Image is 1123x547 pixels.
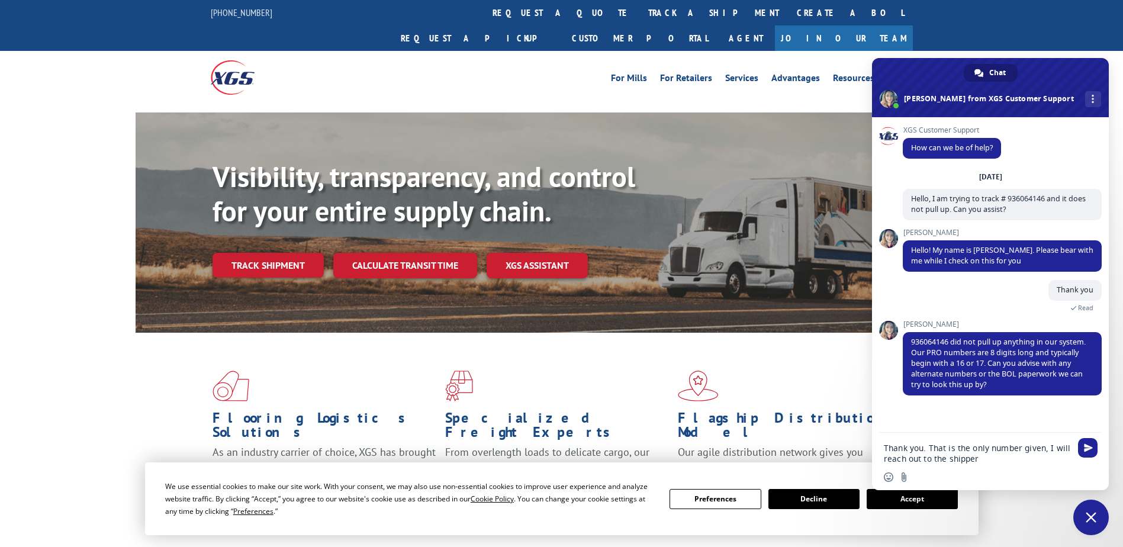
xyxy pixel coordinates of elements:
a: Advantages [771,73,820,86]
button: Decline [768,489,860,509]
span: As an industry carrier of choice, XGS has brought innovation and dedication to flooring logistics... [213,445,436,487]
span: Thank you [1057,285,1093,295]
span: Hello! My name is [PERSON_NAME]. Please bear with me while I check on this for you [911,245,1093,266]
div: Chat [964,64,1018,82]
span: [PERSON_NAME] [903,320,1102,329]
a: Services [725,73,758,86]
div: Close chat [1073,500,1109,535]
img: xgs-icon-total-supply-chain-intelligence-red [213,371,249,401]
span: Cookie Policy [471,494,514,504]
span: Send [1078,438,1098,458]
a: Agent [717,25,775,51]
textarea: Compose your message... [884,443,1071,464]
img: xgs-icon-flagship-distribution-model-red [678,371,719,401]
span: How can we be of help? [911,143,993,153]
a: Resources [833,73,874,86]
h1: Specialized Freight Experts [445,411,669,445]
span: [PERSON_NAME] [903,229,1102,237]
a: Join Our Team [775,25,913,51]
a: Calculate transit time [333,253,477,278]
div: We use essential cookies to make our site work. With your consent, we may also use non-essential ... [165,480,655,517]
span: XGS Customer Support [903,126,1001,134]
a: Customer Portal [563,25,717,51]
span: 936064146 did not pull up anything in our system. Our PRO numbers are 8 digits long and typically... [911,337,1086,390]
span: Hello, I am trying to track # 936064146 and it does not pull up. Can you assist? [911,194,1086,214]
div: Cookie Consent Prompt [145,462,979,535]
span: Our agile distribution network gives you nationwide inventory management on demand. [678,445,896,473]
div: [DATE] [979,173,1002,181]
a: Request a pickup [392,25,563,51]
div: More channels [1085,91,1101,107]
button: Preferences [670,489,761,509]
a: XGS ASSISTANT [487,253,588,278]
span: Send a file [899,472,909,482]
p: From overlength loads to delicate cargo, our experienced staff knows the best way to move your fr... [445,445,669,498]
span: Read [1078,304,1093,312]
a: [PHONE_NUMBER] [211,7,272,18]
span: Insert an emoji [884,472,893,482]
a: For Mills [611,73,647,86]
h1: Flooring Logistics Solutions [213,411,436,445]
a: Track shipment [213,253,324,278]
span: Chat [989,64,1006,82]
span: Preferences [233,506,273,516]
h1: Flagship Distribution Model [678,411,902,445]
b: Visibility, transparency, and control for your entire supply chain. [213,158,635,229]
img: xgs-icon-focused-on-flooring-red [445,371,473,401]
a: For Retailers [660,73,712,86]
button: Accept [867,489,958,509]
